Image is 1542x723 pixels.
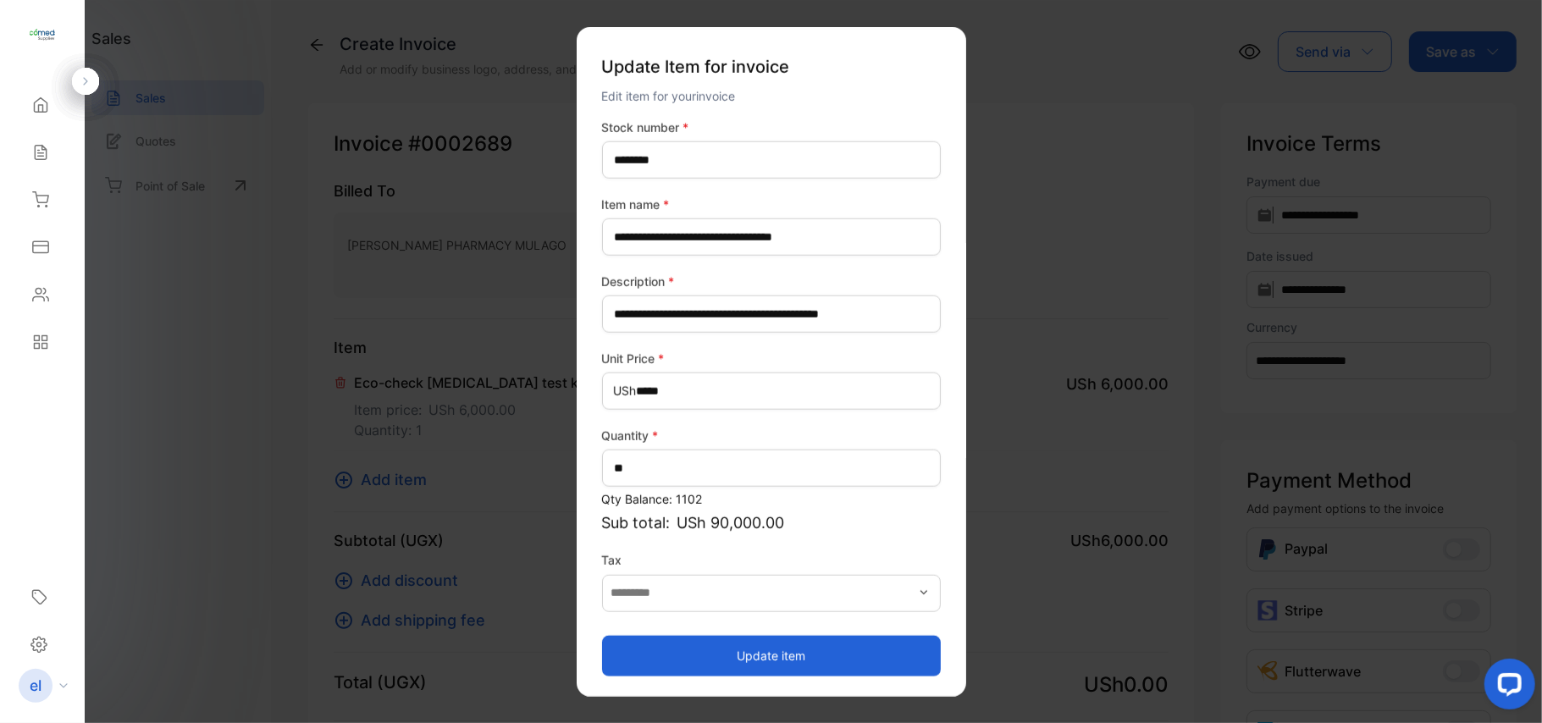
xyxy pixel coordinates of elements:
img: logo [30,22,55,47]
p: el [30,675,41,697]
p: Sub total: [602,511,941,534]
p: Qty Balance: 1102 [602,490,941,508]
button: Update item [602,635,941,676]
label: Quantity [602,427,941,444]
span: Edit item for your invoice [602,89,736,103]
label: Unit Price [602,350,941,367]
span: USh 90,000.00 [677,511,785,534]
p: Update Item for invoice [602,47,941,86]
span: USh [614,382,637,400]
iframe: LiveChat chat widget [1471,652,1542,723]
label: Stock number [602,119,941,136]
label: Tax [602,551,941,569]
label: Item name [602,196,941,213]
label: Description [602,273,941,290]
